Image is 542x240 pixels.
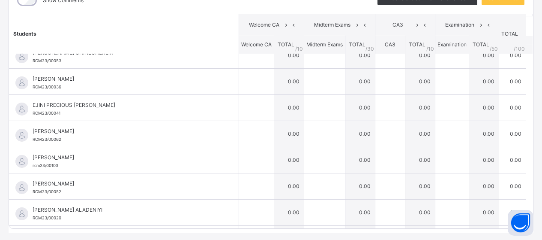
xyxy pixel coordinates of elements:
td: 0.00 [499,94,526,121]
td: 0.00 [499,42,526,68]
td: 0.00 [469,121,499,147]
span: RCM23/00020 [33,216,61,220]
span: [PERSON_NAME] [33,180,219,188]
td: 0.00 [274,147,304,173]
span: TOTAL [473,41,489,48]
span: Welcome CA [241,41,272,48]
img: default.svg [15,181,28,194]
th: TOTAL [499,14,526,54]
span: Examination [442,21,478,29]
td: 0.00 [499,121,526,147]
span: RCM23/00036 [33,85,61,89]
td: 0.00 [405,42,435,68]
span: / 30 [365,45,374,52]
td: 0.00 [274,199,304,225]
span: TOTAL [278,41,294,48]
td: 0.00 [345,173,375,199]
td: 0.00 [405,199,435,225]
td: 0.00 [405,147,435,173]
span: TOTAL [409,41,425,48]
span: Midterm Exams [306,41,343,48]
td: 0.00 [469,199,499,225]
img: default.svg [15,207,28,220]
img: default.svg [15,103,28,115]
td: 0.00 [499,199,526,225]
td: 0.00 [345,42,375,68]
span: RCM23/00041 [33,111,60,115]
td: 0.00 [274,121,304,147]
span: /100 [514,45,525,52]
td: 0.00 [345,121,375,147]
td: 0.00 [499,147,526,173]
span: RCM23/00062 [33,137,61,142]
span: / 10 [295,45,303,52]
td: 0.00 [405,94,435,121]
span: [PERSON_NAME] [33,75,219,83]
button: Open asap [508,210,533,236]
span: / 10 [426,45,434,52]
span: Students [13,30,36,36]
td: 0.00 [274,173,304,199]
span: Examination [437,41,467,48]
td: 0.00 [405,121,435,147]
span: EJINI PRECIOUS [PERSON_NAME] [33,101,219,109]
img: default.svg [15,129,28,142]
td: 0.00 [469,147,499,173]
span: TOTAL [349,41,365,48]
span: CA3 [382,21,414,29]
td: 0.00 [499,68,526,94]
td: 0.00 [405,68,435,94]
span: CA3 [385,41,395,48]
td: 0.00 [499,173,526,199]
span: Welcome CA [246,21,283,29]
td: 0.00 [345,147,375,173]
img: default.svg [15,155,28,168]
span: / 50 [490,45,498,52]
img: default.svg [15,50,28,63]
img: default.svg [15,76,28,89]
span: RCM23/00053 [33,58,61,63]
span: [PERSON_NAME] [33,154,219,161]
td: 0.00 [345,94,375,121]
span: RCM23/00052 [33,189,61,194]
span: [PERSON_NAME] [33,128,219,135]
td: 0.00 [345,68,375,94]
td: 0.00 [469,68,499,94]
td: 0.00 [345,199,375,225]
td: 0.00 [274,68,304,94]
span: rcm23/00103 [33,163,58,168]
td: 0.00 [469,94,499,121]
td: 0.00 [405,173,435,199]
td: 0.00 [274,42,304,68]
td: 0.00 [274,94,304,121]
span: Midterm Exams [311,21,354,29]
td: 0.00 [469,42,499,68]
td: 0.00 [469,173,499,199]
span: [PERSON_NAME] ALADENIYI [33,206,219,214]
